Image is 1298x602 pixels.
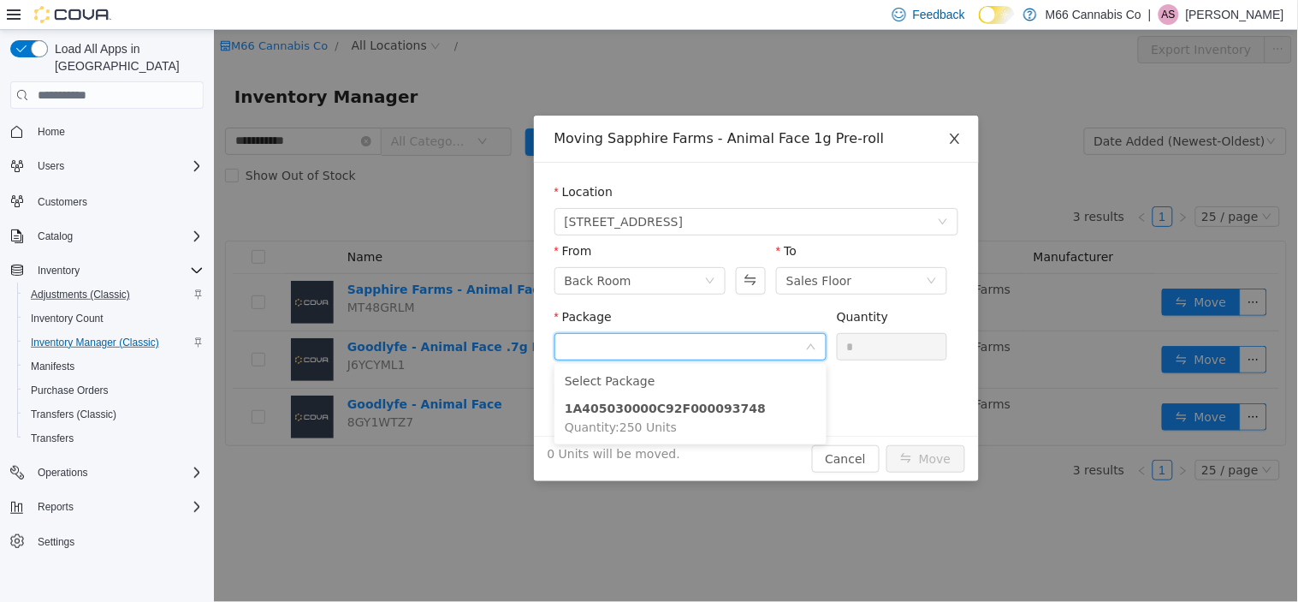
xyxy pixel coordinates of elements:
span: Dark Mode [979,24,980,25]
button: Cancel [598,415,666,443]
span: Operations [31,462,204,483]
p: M66 Cannabis Co [1046,4,1141,25]
span: Catalog [38,229,73,243]
span: Customers [31,190,204,212]
button: Users [31,156,71,176]
label: From [341,214,378,228]
label: Quantity [623,280,675,294]
i: icon: down [713,246,723,258]
span: Settings [31,531,204,552]
button: Users [3,154,210,178]
div: Sales Floor [572,238,638,264]
button: Catalog [3,224,210,248]
a: Settings [31,532,81,552]
span: Feedback [913,6,965,23]
span: Load All Apps in [GEOGRAPHIC_DATA] [48,40,204,75]
span: Transfers [24,428,204,449]
i: icon: down [592,312,602,324]
span: Manifests [31,360,74,373]
span: Transfers [31,432,74,445]
i: icon: down [724,187,734,199]
span: Settings [38,535,74,549]
span: AS [1162,4,1176,25]
input: Dark Mode [979,6,1015,24]
button: Inventory Manager (Classic) [17,331,210,355]
button: Customers [3,188,210,213]
li: Select Package [341,337,613,365]
button: Reports [31,497,80,517]
button: Inventory [3,259,210,283]
img: Cova [34,6,111,23]
span: Inventory Manager (Classic) [24,332,204,353]
span: Inventory Count [24,308,204,329]
p: | [1148,4,1152,25]
input: Package [351,306,591,331]
label: Package [341,280,398,294]
strong: 1A405030000C92F000093748 [351,372,552,385]
button: Reports [3,495,210,519]
a: Home [31,122,72,142]
span: Inventory Count [31,312,104,325]
a: Adjustments (Classic) [24,284,137,305]
a: Transfers (Classic) [24,404,123,425]
i: icon: down [491,246,501,258]
div: Back Room [351,238,418,264]
span: Transfers (Classic) [24,404,204,425]
button: Catalog [31,226,80,247]
button: Manifests [17,355,210,378]
span: Operations [38,466,88,480]
button: Home [3,119,210,144]
input: Quantity [624,304,733,330]
p: [PERSON_NAME] [1186,4,1284,25]
button: Close [717,86,765,134]
button: icon: swapMove [673,415,751,443]
nav: Complex example [10,112,204,599]
span: Catalog [31,226,204,247]
div: Angela Sunyog [1159,4,1179,25]
button: Transfers (Classic) [17,402,210,426]
button: Inventory Count [17,307,210,331]
button: Transfers [17,426,210,450]
span: Inventory [38,264,80,277]
button: Purchase Orders [17,378,210,402]
span: Home [38,125,65,139]
i: icon: close [734,102,748,116]
a: Transfers [24,428,80,449]
a: Customers [31,192,94,212]
span: Reports [38,500,74,514]
span: Home [31,121,204,142]
span: Reports [31,497,204,517]
span: Users [38,159,64,173]
span: Purchase Orders [24,380,204,401]
label: To [562,214,583,228]
span: 0 Units will be moved. [334,415,467,433]
div: Moving Sapphire Farms - Animal Face 1g Pre-roll [341,99,744,118]
span: Manifests [24,356,204,377]
button: Inventory [31,260,86,281]
a: Inventory Manager (Classic) [24,332,166,353]
span: Quantity : 250 Units [351,390,463,404]
span: Inventory Manager (Classic) [31,336,159,349]
span: Users [31,156,204,176]
a: Purchase Orders [24,380,116,401]
span: Purchase Orders [31,384,109,397]
button: Adjustments (Classic) [17,283,210,307]
span: Adjustments (Classic) [24,284,204,305]
span: Adjustments (Classic) [31,288,130,301]
a: Manifests [24,356,81,377]
button: Operations [31,462,95,483]
button: Swap [522,237,552,265]
li: 1A405030000C92F000093748 [341,365,613,411]
span: Customers [38,195,87,209]
button: Settings [3,529,210,554]
span: 3023 20 Mile Rd [351,179,470,205]
a: Inventory Count [24,308,110,329]
label: Location [341,155,400,169]
span: Inventory [31,260,204,281]
button: Operations [3,461,210,485]
span: Transfers (Classic) [31,408,116,421]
